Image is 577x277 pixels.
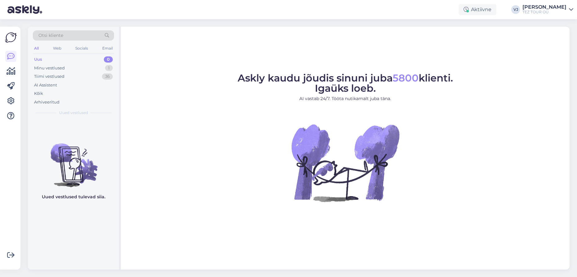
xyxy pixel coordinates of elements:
[34,99,59,105] div: Arhiveeritud
[34,65,65,71] div: Minu vestlused
[74,44,89,52] div: Socials
[34,73,64,80] div: Tiimi vestlused
[102,73,113,80] div: 36
[38,32,63,39] span: Otsi kliente
[59,110,88,116] span: Uued vestlused
[522,10,566,15] div: TEZ TOUR OÜ
[104,56,113,63] div: 0
[33,44,40,52] div: All
[522,5,573,15] a: [PERSON_NAME]TEZ TOUR OÜ
[105,65,113,71] div: 1
[34,90,43,97] div: Kõik
[42,194,105,200] p: Uued vestlused tulevad siia.
[5,32,17,43] img: Askly Logo
[522,5,566,10] div: [PERSON_NAME]
[34,82,57,88] div: AI Assistent
[101,44,114,52] div: Email
[52,44,63,52] div: Web
[289,107,401,218] img: No Chat active
[511,5,520,14] div: VJ
[393,72,419,84] span: 5800
[238,95,453,102] p: AI vastab 24/7. Tööta nutikamalt juba täna.
[34,56,42,63] div: Uus
[28,132,119,188] img: No chats
[459,4,496,15] div: Aktiivne
[238,72,453,94] span: Askly kaudu jõudis sinuni juba klienti. Igaüks loeb.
